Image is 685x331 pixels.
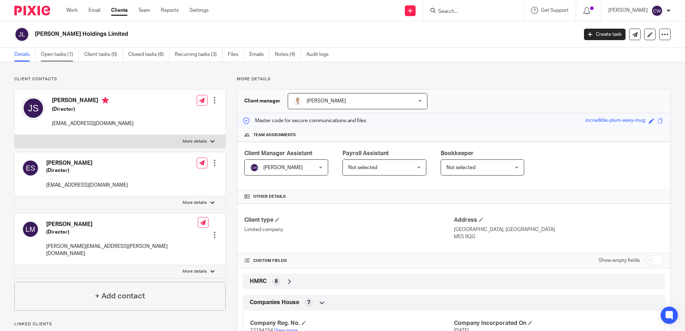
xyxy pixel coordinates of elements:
[446,165,475,170] span: Not selected
[249,48,269,62] a: Emails
[253,132,296,138] span: Team assignments
[275,48,301,62] a: Notes (4)
[250,163,259,172] img: svg%3E
[46,167,128,174] h5: (Director)
[307,299,310,306] span: 7
[46,159,128,167] h4: [PERSON_NAME]
[228,48,244,62] a: Files
[263,165,303,170] span: [PERSON_NAME]
[161,7,179,14] a: Reports
[95,291,145,302] h4: + Add contact
[454,233,663,240] p: ME5 9QG
[293,97,302,105] img: accounting-firm-kent-will-wood-e1602855177279.jpg
[128,48,169,62] a: Closed tasks (6)
[52,97,134,106] h4: [PERSON_NAME]
[52,120,134,127] p: [EMAIL_ADDRESS][DOMAIN_NAME]
[541,8,569,13] span: Get Support
[454,320,657,327] h4: Company Incorporated On
[348,165,377,170] span: Not selected
[441,150,474,156] span: Bookkeeper
[584,29,626,40] a: Create task
[244,226,454,233] p: Limited company
[14,27,29,42] img: svg%3E
[599,257,640,264] label: Show empty fields
[175,48,222,62] a: Recurring tasks (3)
[35,30,465,38] h2: [PERSON_NAME] Holdings Limited
[183,139,207,144] p: More details
[307,99,346,104] span: [PERSON_NAME]
[102,97,109,104] i: Primary
[46,229,198,236] h5: (Director)
[111,7,128,14] a: Clients
[243,117,366,124] p: Master code for secure communications and files
[14,6,50,15] img: Pixie
[244,97,281,105] h3: Client manager
[41,48,79,62] a: Open tasks (1)
[183,269,207,274] p: More details
[138,7,150,14] a: Team
[84,48,123,62] a: Client tasks (0)
[437,9,502,15] input: Search
[46,182,128,189] p: [EMAIL_ADDRESS][DOMAIN_NAME]
[183,200,207,206] p: More details
[88,7,100,14] a: Email
[342,150,389,156] span: Payroll Assistant
[14,48,35,62] a: Details
[250,320,454,327] h4: Company Reg. No.
[22,221,39,238] img: svg%3E
[244,216,454,224] h4: Client type
[244,258,454,264] h4: CUSTOM FIELDS
[46,221,198,228] h4: [PERSON_NAME]
[253,194,286,200] span: Other details
[14,76,226,82] p: Client contacts
[585,117,645,125] div: incredible-plum-wavy-mug
[244,150,312,156] span: Client Manager Assistant
[14,321,226,327] p: Linked clients
[275,278,278,285] span: 8
[237,76,671,82] p: More details
[52,106,134,113] h5: (Director)
[22,159,39,177] img: svg%3E
[250,278,267,285] span: HMRC
[651,5,663,16] img: svg%3E
[454,226,663,233] p: [GEOGRAPHIC_DATA], [GEOGRAPHIC_DATA]
[66,7,78,14] a: Work
[250,299,299,306] span: Companies House
[608,7,648,14] p: [PERSON_NAME]
[46,243,198,258] p: [PERSON_NAME][EMAIL_ADDRESS][PERSON_NAME][DOMAIN_NAME]
[190,7,209,14] a: Settings
[454,216,663,224] h4: Address
[306,48,334,62] a: Audit logs
[22,97,45,120] img: svg%3E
